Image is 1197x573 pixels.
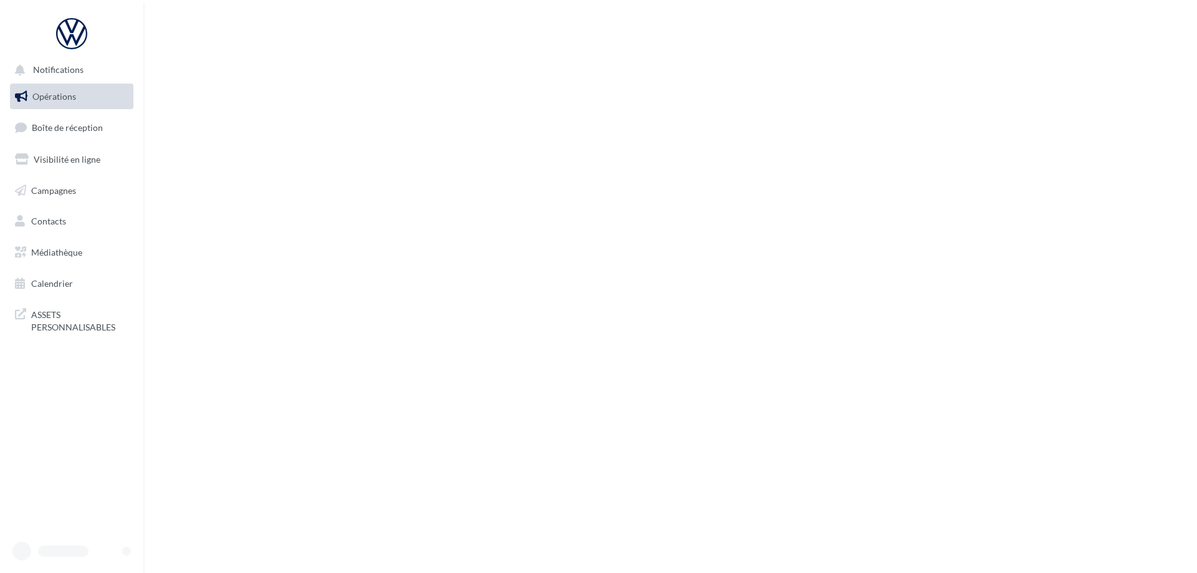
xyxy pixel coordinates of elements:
span: Notifications [33,65,84,75]
a: ASSETS PERSONNALISABLES [7,301,136,338]
span: ASSETS PERSONNALISABLES [31,306,128,333]
a: Campagnes [7,178,136,204]
span: Boîte de réception [32,122,103,133]
a: Calendrier [7,271,136,297]
a: Boîte de réception [7,114,136,141]
a: Opérations [7,84,136,110]
span: Calendrier [31,278,73,289]
a: Visibilité en ligne [7,147,136,173]
span: Campagnes [31,185,76,195]
span: Visibilité en ligne [34,154,100,165]
a: Médiathèque [7,239,136,266]
span: Contacts [31,216,66,226]
a: Contacts [7,208,136,234]
span: Opérations [32,91,76,102]
span: Médiathèque [31,247,82,258]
